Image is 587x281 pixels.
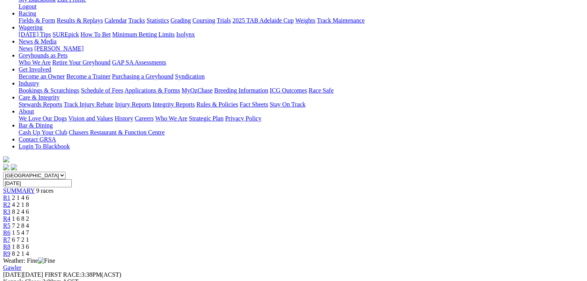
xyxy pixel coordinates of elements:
[128,17,145,24] a: Tracks
[155,115,187,122] a: Who We Are
[3,187,35,194] a: SUMMARY
[19,80,39,87] a: Industry
[214,87,268,94] a: Breeding Information
[19,115,67,122] a: We Love Our Dogs
[19,17,55,24] a: Fields & Form
[216,17,231,24] a: Trials
[3,194,10,201] a: R1
[3,250,10,257] a: R9
[64,101,113,108] a: Track Injury Rebate
[308,87,333,94] a: Race Safe
[3,179,72,187] input: Select date
[3,201,10,208] a: R2
[19,136,56,143] a: Contact GRSA
[19,52,68,59] a: Greyhounds as Pets
[125,87,180,94] a: Applications & Forms
[81,87,123,94] a: Schedule of Fees
[3,156,9,162] img: logo-grsa-white.png
[12,250,29,257] span: 8 2 1 4
[19,94,60,101] a: Care & Integrity
[295,17,315,24] a: Weights
[225,115,261,122] a: Privacy Policy
[19,24,43,31] a: Wagering
[171,17,191,24] a: Grading
[19,87,79,94] a: Bookings & Scratchings
[240,101,268,108] a: Fact Sheets
[19,129,584,136] div: Bar & Dining
[52,31,79,38] a: SUREpick
[19,59,584,66] div: Greyhounds as Pets
[176,31,195,38] a: Isolynx
[115,101,151,108] a: Injury Reports
[19,129,67,136] a: Cash Up Your Club
[19,115,584,122] div: About
[19,108,34,115] a: About
[19,45,584,52] div: News & Media
[192,17,215,24] a: Coursing
[3,271,23,278] span: [DATE]
[45,271,81,278] span: FIRST RACE:
[3,208,10,215] a: R3
[270,101,305,108] a: Stay On Track
[12,222,29,229] span: 7 2 8 4
[3,236,10,243] a: R7
[12,236,29,243] span: 6 7 2 1
[104,17,127,24] a: Calendar
[19,31,51,38] a: [DATE] Tips
[81,31,111,38] a: How To Bet
[196,101,238,108] a: Rules & Policies
[152,101,195,108] a: Integrity Reports
[3,271,43,278] span: [DATE]
[69,129,164,136] a: Chasers Restaurant & Function Centre
[19,66,51,73] a: Get Involved
[19,87,584,94] div: Industry
[12,215,29,222] span: 1 6 8 2
[19,10,36,17] a: Racing
[232,17,294,24] a: 2025 TAB Adelaide Cup
[52,59,111,66] a: Retire Your Greyhound
[34,45,83,52] a: [PERSON_NAME]
[182,87,213,94] a: MyOzChase
[270,87,307,94] a: ICG Outcomes
[12,208,29,215] span: 8 2 4 6
[19,3,36,10] a: Logout
[57,17,103,24] a: Results & Replays
[112,31,175,38] a: Minimum Betting Limits
[19,38,57,45] a: News & Media
[36,187,54,194] span: 9 races
[19,59,51,66] a: Who We Are
[189,115,223,122] a: Strategic Plan
[147,17,169,24] a: Statistics
[68,115,113,122] a: Vision and Values
[3,257,55,264] span: Weather: Fine
[19,101,584,108] div: Care & Integrity
[19,17,584,24] div: Racing
[114,115,133,122] a: History
[3,264,21,271] a: Gawler
[19,143,70,150] a: Login To Blackbook
[112,73,173,80] a: Purchasing a Greyhound
[3,164,9,170] img: facebook.svg
[45,271,121,278] span: 3:38PM(ACST)
[19,73,584,80] div: Get Involved
[3,243,10,250] a: R8
[317,17,365,24] a: Track Maintenance
[19,31,584,38] div: Wagering
[12,201,29,208] span: 4 2 1 8
[19,73,65,80] a: Become an Owner
[12,229,29,236] span: 1 5 4 7
[19,45,33,52] a: News
[175,73,204,80] a: Syndication
[19,101,62,108] a: Stewards Reports
[3,215,10,222] a: R4
[3,229,10,236] a: R6
[12,243,29,250] span: 1 8 3 6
